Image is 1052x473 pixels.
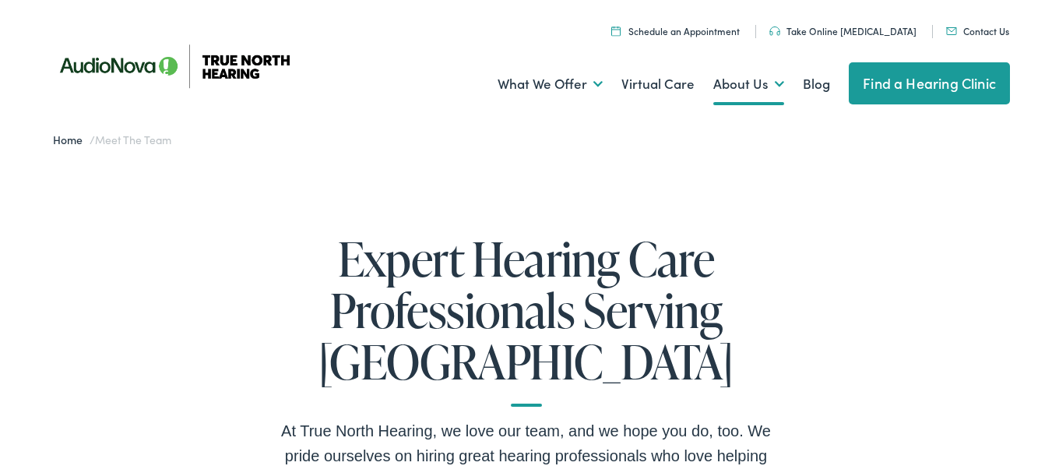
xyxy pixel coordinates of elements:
a: About Us [713,55,784,113]
a: Take Online [MEDICAL_DATA] [769,24,917,37]
img: Icon symbolizing a calendar in color code ffb348 [611,26,621,36]
span: / [53,132,171,147]
a: What We Offer [498,55,603,113]
a: Contact Us [946,24,1009,37]
a: Find a Hearing Clinic [849,62,1010,104]
span: Meet the Team [95,132,171,147]
a: Home [53,132,90,147]
a: Schedule an Appointment [611,24,740,37]
h1: Expert Hearing Care Professionals Serving [GEOGRAPHIC_DATA] [277,233,776,407]
a: Blog [803,55,830,113]
img: Mail icon in color code ffb348, used for communication purposes [946,27,957,35]
img: Headphones icon in color code ffb348 [769,26,780,36]
a: Virtual Care [621,55,695,113]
